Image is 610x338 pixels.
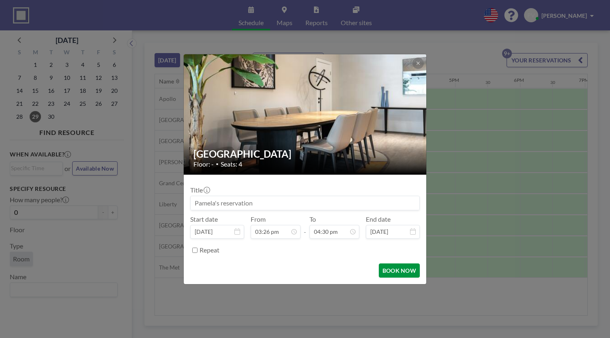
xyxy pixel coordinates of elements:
label: Title [190,186,209,194]
span: - [304,218,306,236]
button: BOOK NOW [379,263,420,278]
span: • [216,161,219,167]
input: Pamela's reservation [191,196,419,210]
img: 537.jpg [184,33,427,195]
label: To [309,215,316,223]
span: Seats: 4 [221,160,242,168]
h2: [GEOGRAPHIC_DATA] [193,148,417,160]
label: End date [366,215,391,223]
label: Repeat [200,246,219,254]
span: Floor: - [193,160,214,168]
label: Start date [190,215,218,223]
label: From [251,215,266,223]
